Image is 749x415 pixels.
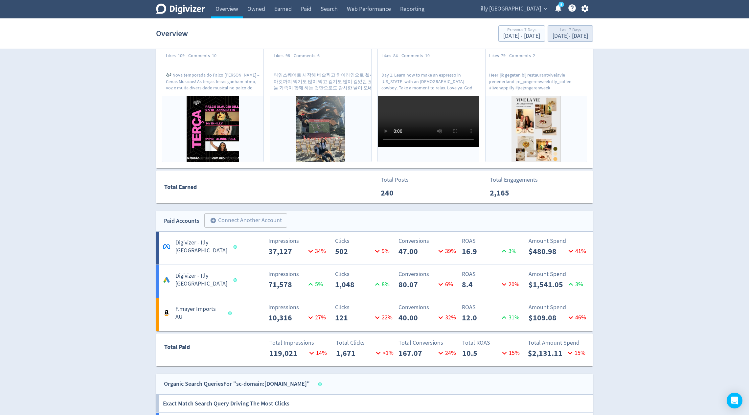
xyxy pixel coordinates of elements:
[317,53,320,58] span: 6
[500,247,516,256] p: 3 %
[401,53,433,59] div: Comments
[373,313,393,322] p: 22 %
[393,53,398,58] span: 84
[462,303,521,312] p: ROAS
[318,382,324,386] span: Data last synced: 10 Oct 2025, 3:02am (AEDT)
[268,237,328,245] p: Impressions
[398,347,436,359] p: 167.07
[566,349,585,357] p: 15 %
[234,245,239,249] span: Data last synced: 9 Oct 2025, 3:01pm (AEDT)
[462,270,521,279] p: ROAS
[188,53,220,59] div: Comments
[268,312,306,324] p: 10,316
[500,313,519,322] p: 31 %
[558,2,564,7] a: 5
[381,175,419,184] p: Total Posts
[164,379,310,389] div: Organic Search Queries For "sc-domain:[DOMAIN_NAME]"
[178,53,185,58] span: 109
[501,53,506,58] span: 79
[268,303,328,312] p: Impressions
[156,265,593,298] a: Digivizer - Illy [GEOGRAPHIC_DATA]Impressions71,5785%Clicks1,0488%Conversions80.076%ROAS8.420%Amo...
[436,349,456,357] p: 24 %
[500,280,519,289] p: 20 %
[500,349,520,357] p: 15 %
[164,216,199,226] div: Paid Accounts
[486,35,587,162] a: View post[DATE]Likes79Comments2Heerlijk gegeten bij restaurantvivelavie jrenederland jre_jongeren...
[462,279,500,290] p: 8.4
[336,338,396,347] p: Total Clicks
[381,53,401,59] div: Likes
[503,28,540,33] div: Previous 7 Days
[553,28,588,33] div: Last 7 Days
[481,4,541,14] span: illy [GEOGRAPHIC_DATA]
[425,53,430,58] span: 10
[529,312,566,324] p: $109.08
[269,338,329,347] p: Total Impressions
[553,33,588,39] div: [DATE] - [DATE]
[274,53,294,59] div: Likes
[268,270,328,279] p: Impressions
[462,245,500,257] p: 16.9
[509,53,539,59] div: Comments
[503,33,540,39] div: [DATE] - [DATE]
[163,395,289,412] h6: Exact Match Search Query Driving The Most Clicks
[489,53,509,59] div: Likes
[228,311,234,315] span: Data last synced: 9 Oct 2025, 11:01pm (AEDT)
[335,279,373,290] p: 1,048
[381,72,475,90] p: Day 1. Learn how to make an espresso in [US_STATE] with an [DEMOGRAPHIC_DATA] cowboy. Take a mome...
[270,35,380,162] a: View post[DATE]Likes98Comments6타임스퀘어로 시작해 베슬찍고 하이라인으로 첼시마켓까지 먹기도 많이 먹고 걷기도 많이 걸었던 오늘 가족이 함께 하는 것만...
[374,349,394,357] p: <1%
[529,237,588,245] p: Amount Spend
[210,217,216,224] span: add_circle
[528,347,566,359] p: $2,131.11
[436,280,453,289] p: 6 %
[175,305,222,321] h5: F.mayer Imports AU
[398,312,436,324] p: 40.00
[560,2,562,7] text: 5
[498,25,545,42] button: Previous 7 Days[DATE] - [DATE]
[156,171,593,203] a: Total EarnedTotal Posts240Total Engagements2,165
[528,338,587,347] p: Total Amount Spend
[373,280,390,289] p: 8 %
[462,347,500,359] p: 10.5
[529,245,566,257] p: $480.98
[234,278,239,282] span: Data last synced: 9 Oct 2025, 10:01pm (AEDT)
[490,187,528,199] p: 2,165
[543,6,549,12] span: expand_more
[529,279,566,290] p: $1,541.05
[285,53,290,58] span: 98
[335,312,373,324] p: 121
[335,237,395,245] p: Clicks
[533,53,535,58] span: 2
[489,72,583,90] p: Heerlijk gegeten bij restaurantvivelavie jrenederland jre_jongerenweek illy_coffee #livehappilly ...
[436,247,456,256] p: 39 %
[268,245,306,257] p: 37,127
[398,303,458,312] p: Conversions
[335,245,373,257] p: 502
[398,279,436,290] p: 80.07
[162,35,263,162] a: View post[DATE]Likes109Comments10🎶 Nova temporada do Palco [PERSON_NAME] – Cenas Musicais! As ter...
[398,237,458,245] p: Conversions
[490,175,538,184] p: Total Engagements
[398,245,436,257] p: 47.00
[212,53,216,58] span: 10
[462,338,522,347] p: Total ROAS
[727,393,742,408] div: Open Intercom Messenger
[156,298,593,331] a: F.mayer Imports AUImpressions10,31627%Clicks12122%Conversions40.0032%ROAS12.031%Amount Spend$109....
[274,72,377,90] p: 타임스퀘어로 시작해 베슬찍고 하이라인으로 첼시마켓까지 먹기도 많이 먹고 걷기도 많이 걸었던 오늘 가족이 함께 하는 것만으로도 감사한 날이 오네 물론 엄마도 보고 싶고, 동생도...
[548,25,593,42] button: Last 7 Days[DATE]- [DATE]
[199,214,287,228] a: Connect Another Account
[529,303,588,312] p: Amount Spend
[156,342,229,355] div: Total Paid
[566,280,583,289] p: 3 %
[336,347,374,359] p: 1,671
[294,53,323,59] div: Comments
[156,232,593,265] a: Digivizer - Illy [GEOGRAPHIC_DATA]Impressions37,12734%Clicks5029%Conversions47.0039%ROAS16.93%Amo...
[378,35,479,162] a: View post[DATE]Likes84Comments10Day 1. Learn how to make an espresso in [US_STATE] with an [DEMOG...
[156,23,188,44] h1: Overview
[398,338,458,347] p: Total Conversions
[268,279,306,290] p: 71,578
[381,187,419,199] p: 240
[373,247,390,256] p: 9 %
[175,239,227,255] h5: Digivizer - Illy [GEOGRAPHIC_DATA]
